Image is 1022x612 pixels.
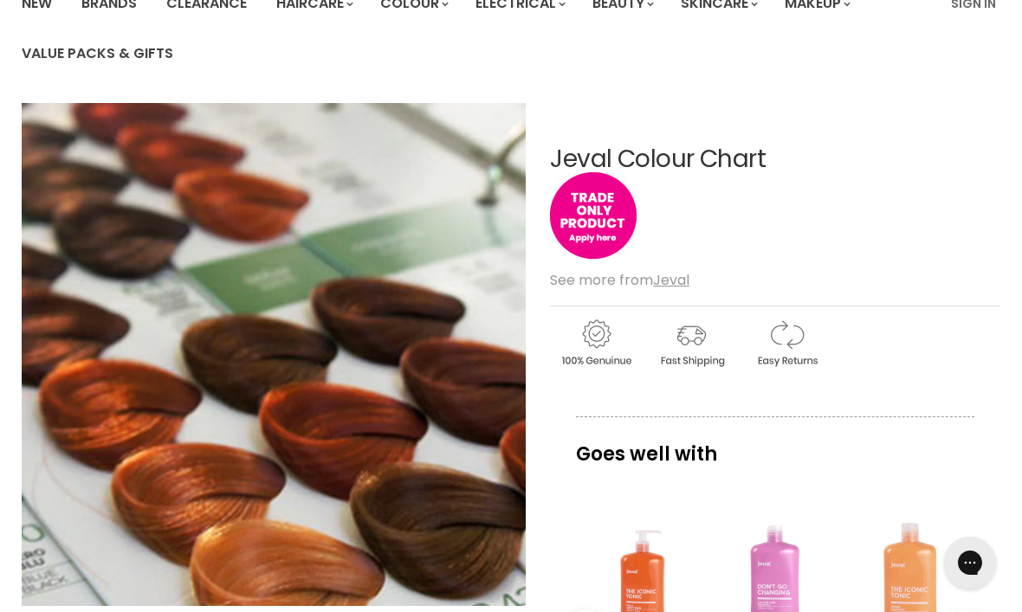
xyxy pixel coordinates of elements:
span: See more from [550,270,689,290]
div: Jeval Colour Chart image. Click or Scroll to Zoom. [22,103,526,607]
h1: Jeval Colour Chart [550,146,1000,173]
a: Value Packs & Gifts [9,35,186,72]
img: shipping.gif [645,317,737,370]
a: Jeval [653,270,689,290]
p: Goes well with [576,416,974,473]
img: genuine.gif [550,317,642,370]
img: returns.gif [741,317,832,370]
img: tradeonly_small.jpg [550,172,637,259]
iframe: Gorgias live chat messenger [935,531,1005,595]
